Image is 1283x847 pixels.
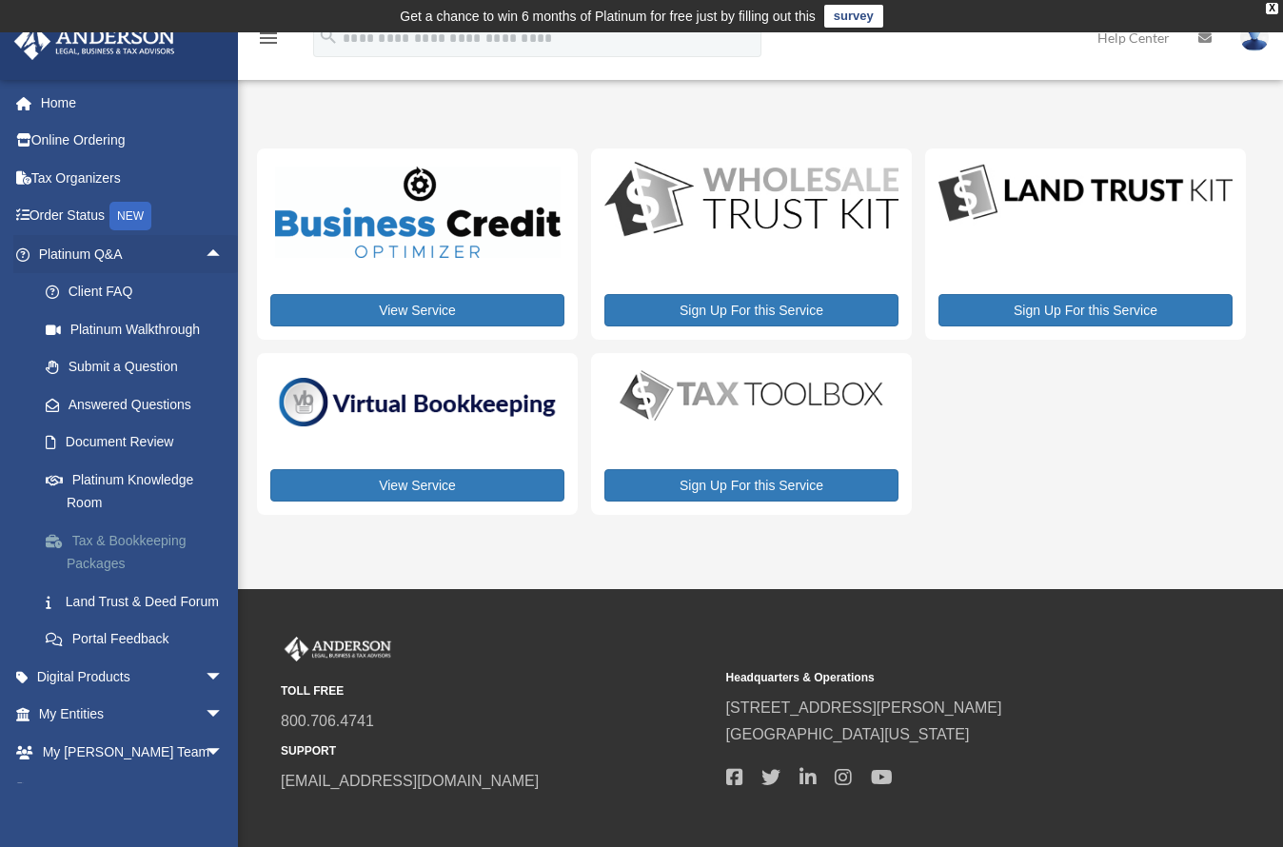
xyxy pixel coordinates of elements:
[27,620,252,659] a: Portal Feedback
[604,469,898,502] a: Sign Up For this Service
[13,658,243,696] a: Digital Productsarrow_drop_down
[604,162,898,240] img: WS-Trust-Kit-lgo-1.jpg
[13,733,252,771] a: My [PERSON_NAME] Teamarrow_drop_down
[257,27,280,49] i: menu
[27,461,252,522] a: Platinum Knowledge Room
[205,235,243,274] span: arrow_drop_up
[400,5,816,28] div: Get a chance to win 6 months of Platinum for free just by filling out this
[824,5,883,28] a: survey
[109,202,151,230] div: NEW
[13,159,252,197] a: Tax Organizers
[27,582,252,620] a: Land Trust & Deed Forum
[281,773,539,789] a: [EMAIL_ADDRESS][DOMAIN_NAME]
[13,696,252,734] a: My Entitiesarrow_drop_down
[1240,24,1269,51] img: User Pic
[205,733,243,772] span: arrow_drop_down
[270,469,564,502] a: View Service
[270,294,564,326] a: View Service
[13,122,252,160] a: Online Ordering
[205,658,243,697] span: arrow_drop_down
[27,273,252,311] a: Client FAQ
[27,522,252,582] a: Tax & Bookkeeping Packages
[9,23,181,60] img: Anderson Advisors Platinum Portal
[281,741,713,761] small: SUPPORT
[13,197,252,236] a: Order StatusNEW
[13,235,252,273] a: Platinum Q&Aarrow_drop_up
[726,668,1158,688] small: Headquarters & Operations
[281,637,395,661] img: Anderson Advisors Platinum Portal
[726,699,1002,716] a: [STREET_ADDRESS][PERSON_NAME]
[604,294,898,326] a: Sign Up For this Service
[27,310,252,348] a: Platinum Walkthrough
[27,385,252,423] a: Answered Questions
[13,771,252,809] a: My Documentsarrow_drop_down
[205,696,243,735] span: arrow_drop_down
[13,84,252,122] a: Home
[257,33,280,49] a: menu
[318,26,339,47] i: search
[27,348,252,386] a: Submit a Question
[726,726,970,742] a: [GEOGRAPHIC_DATA][US_STATE]
[604,366,898,425] img: taxtoolbox_new-1.webp
[1266,3,1278,14] div: close
[938,162,1233,225] img: LandTrust_lgo-1.jpg
[938,294,1233,326] a: Sign Up For this Service
[281,681,713,701] small: TOLL FREE
[27,423,252,462] a: Document Review
[281,713,374,729] a: 800.706.4741
[205,771,243,810] span: arrow_drop_down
